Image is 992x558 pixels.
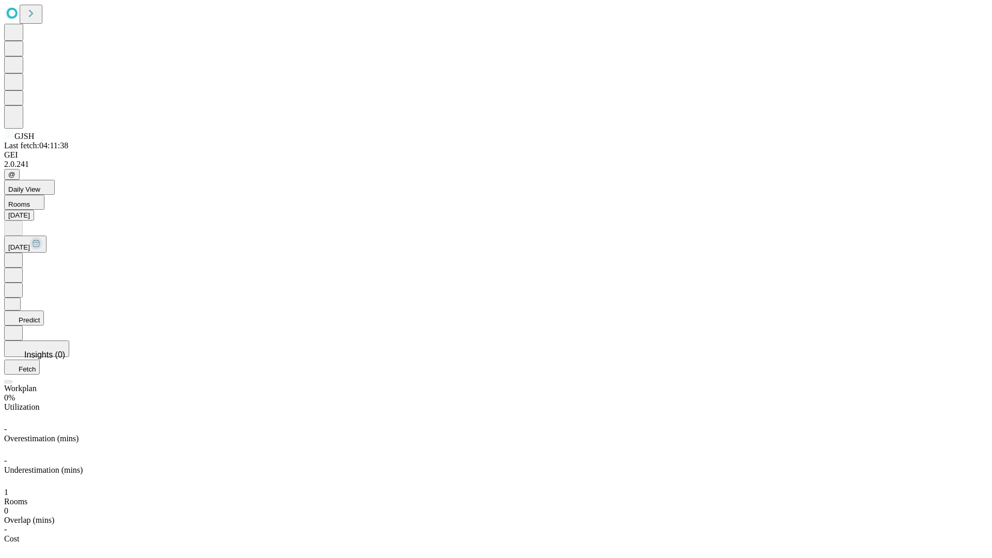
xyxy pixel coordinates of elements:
[4,340,69,357] button: Insights (0)
[4,236,47,253] button: [DATE]
[4,180,55,195] button: Daily View
[4,169,20,180] button: @
[4,141,68,150] span: Last fetch: 04:11:38
[4,534,19,543] span: Cost
[4,425,7,433] span: -
[4,150,988,160] div: GEI
[4,210,34,221] button: [DATE]
[4,466,83,474] span: Underestimation (mins)
[14,132,34,141] span: GJSH
[4,506,8,515] span: 0
[24,350,65,359] span: Insights (0)
[4,311,44,326] button: Predict
[4,434,79,443] span: Overestimation (mins)
[4,360,40,375] button: Fetch
[4,402,39,411] span: Utilization
[8,185,40,193] span: Daily View
[4,384,37,393] span: Workplan
[8,200,30,208] span: Rooms
[4,488,8,497] span: 1
[4,456,7,465] span: -
[4,160,988,169] div: 2.0.241
[4,393,15,402] span: 0%
[4,525,7,534] span: -
[4,497,27,506] span: Rooms
[8,171,16,178] span: @
[4,516,54,524] span: Overlap (mins)
[4,195,44,210] button: Rooms
[8,243,30,251] span: [DATE]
